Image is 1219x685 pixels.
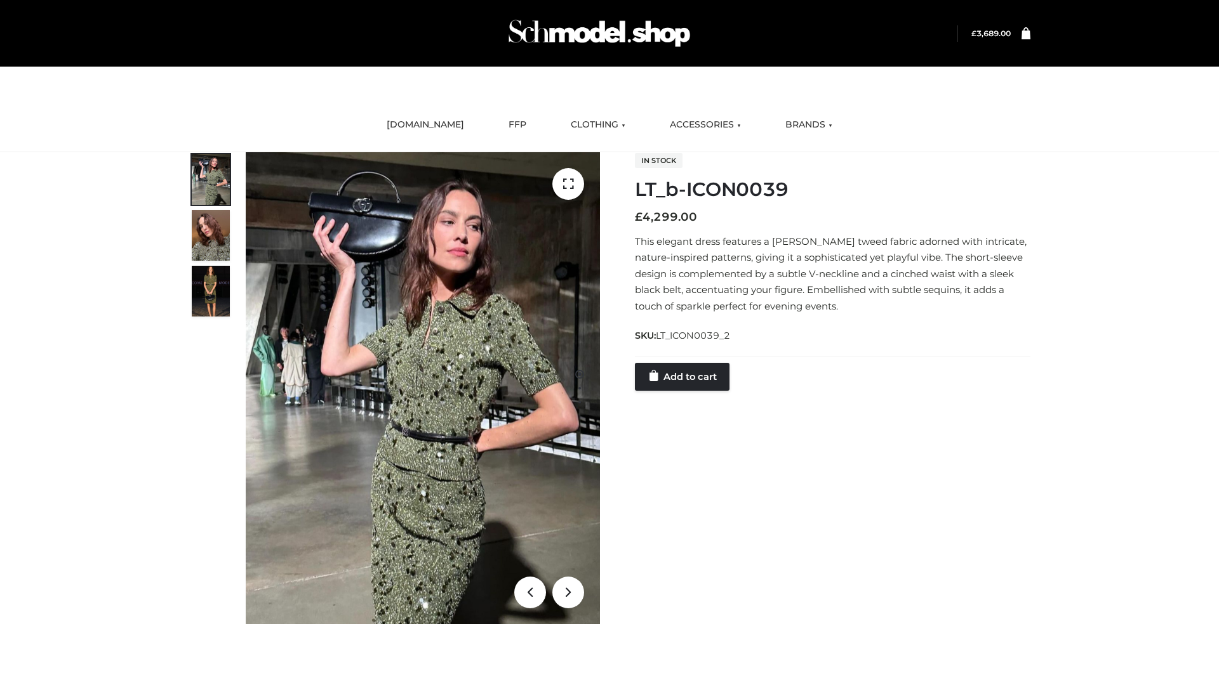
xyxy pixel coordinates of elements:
[635,210,643,224] span: £
[377,111,474,139] a: [DOMAIN_NAME]
[499,111,536,139] a: FFP
[192,154,230,205] img: Screenshot-2024-10-29-at-6.59.56%E2%80%AFPM.jpg
[660,111,750,139] a: ACCESSORIES
[971,29,1011,38] bdi: 3,689.00
[635,153,683,168] span: In stock
[246,152,600,624] img: LT_b-ICON0039
[776,111,842,139] a: BRANDS
[971,29,976,38] span: £
[561,111,635,139] a: CLOTHING
[635,328,731,343] span: SKU:
[635,233,1030,315] p: This elegant dress features a [PERSON_NAME] tweed fabric adorned with intricate, nature-inspired ...
[192,266,230,316] img: Screenshot-2024-10-29-at-7.00.09%E2%80%AFPM.jpg
[192,210,230,261] img: Screenshot-2024-10-29-at-7.00.03%E2%80%AFPM.jpg
[635,210,697,224] bdi: 4,299.00
[656,330,730,341] span: LT_ICON0039_2
[971,29,1011,38] a: £3,689.00
[635,178,1030,201] h1: LT_b-ICON0039
[504,8,695,58] img: Schmodel Admin 964
[635,363,729,391] a: Add to cart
